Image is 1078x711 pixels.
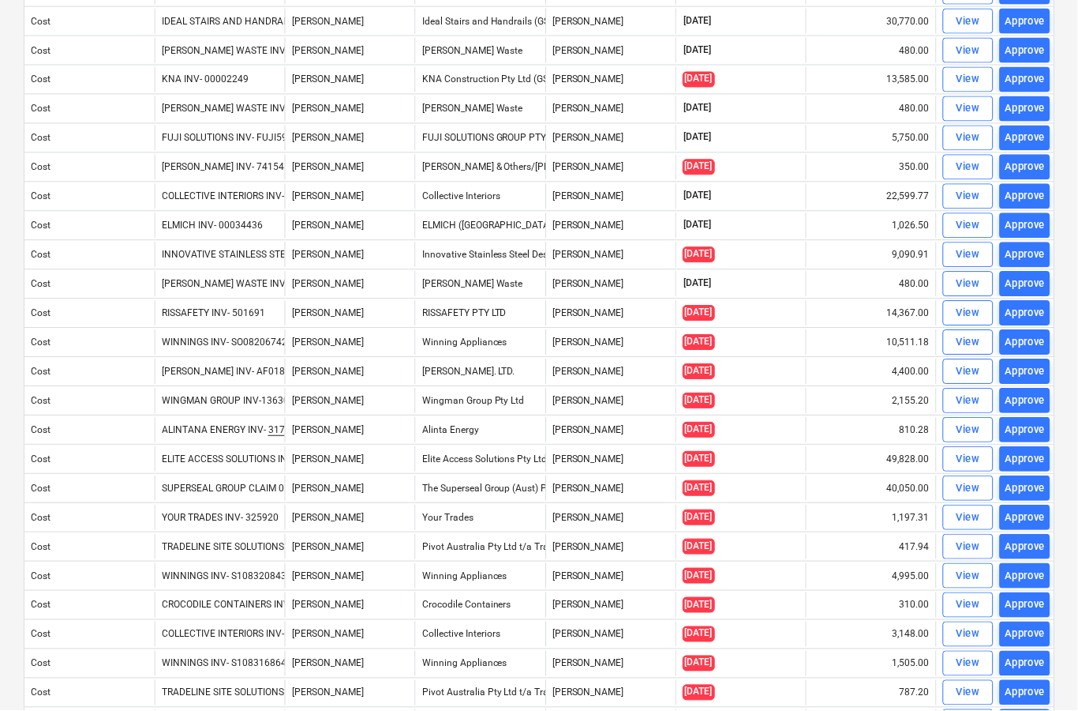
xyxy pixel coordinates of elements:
button: View [944,623,994,648]
button: View [944,155,994,180]
div: TRADELINE SITE SOLUTIONS INV - TSS/68327 [162,688,357,699]
span: Della Rosa [292,103,364,115]
div: [PERSON_NAME] [546,155,676,180]
span: Della Rosa [292,45,364,56]
button: Approve [1001,9,1051,34]
div: [PERSON_NAME] [546,243,676,268]
button: View [944,96,994,122]
div: Cost [31,396,51,407]
div: Cost [31,250,51,261]
div: 310.00 [807,593,937,619]
button: View [944,389,994,414]
div: Winning Appliances [415,652,545,677]
span: Della Rosa [292,279,364,290]
span: [DATE] [683,452,716,467]
div: TRADELINE SITE SOLUTIONS INV- TSS/68743 [162,542,355,553]
div: Approve [1006,539,1046,557]
button: Approve [1001,476,1051,502]
button: View [944,9,994,34]
div: KNA INV- 00002249 [162,74,249,85]
div: Cost [31,542,51,553]
span: Della Rosa [292,483,364,495]
span: Della Rosa [292,337,364,348]
div: Ideal Stairs and Handrails (GST) [415,9,545,34]
span: Della Rosa [292,191,364,202]
button: Approve [1001,126,1051,151]
div: [PERSON_NAME] [546,96,676,122]
div: 2,155.20 [807,389,937,414]
div: View [957,305,981,323]
div: [PERSON_NAME] [546,623,676,648]
div: Cost [31,220,51,231]
button: Approve [1001,330,1051,355]
div: INNOVATIVE STAINLESS STEEL DESIGNS INV- 9621-A [162,250,391,261]
span: Della Rosa [292,367,364,378]
div: Approve [1006,510,1046,528]
button: Approve [1001,593,1051,619]
div: 4,995.00 [807,564,937,589]
span: [DATE] [683,598,716,613]
button: View [944,359,994,385]
span: Della Rosa [292,250,364,261]
span: Della Rosa [292,396,364,407]
div: 49,828.00 [807,447,937,472]
div: [PERSON_NAME] [546,652,676,677]
button: Approve [1001,564,1051,589]
div: [PERSON_NAME] WASTE INV- 19884 [162,45,318,56]
div: [PERSON_NAME] [546,330,676,355]
div: Pivot Australia Pty Ltd t/a Tradeline Site Solutions [415,681,545,706]
span: [DATE] [683,335,716,350]
div: Cost [31,630,51,641]
div: Cost [31,513,51,524]
div: [PERSON_NAME] & Others/[PERSON_NAME] [415,155,545,180]
div: Cost [31,74,51,85]
button: View [944,67,994,92]
div: KNA Construction Pty Ltd (GST) [415,67,545,92]
div: 3,148.00 [807,623,937,648]
div: [PERSON_NAME] Waste [415,96,545,122]
div: Approve [1006,42,1046,60]
span: [DATE] [683,306,716,321]
span: Della Rosa [292,688,364,699]
span: Della Rosa [292,659,364,670]
button: Approve [1001,272,1051,297]
div: [PERSON_NAME] [546,9,676,34]
span: Della Rosa [292,571,364,582]
div: Cost [31,45,51,56]
span: [DATE] [683,569,716,584]
div: [PERSON_NAME] [546,418,676,443]
div: Collective Interiors [415,184,545,209]
button: View [944,447,994,472]
button: View [944,330,994,355]
div: Chat Widget [999,635,1078,711]
button: View [944,476,994,502]
div: Approve [1006,159,1046,177]
div: View [957,422,981,440]
button: Approve [1001,447,1051,472]
button: View [944,126,994,151]
span: [DATE] [683,540,716,555]
div: 14,367.00 [807,301,937,326]
div: View [957,393,981,411]
div: Approve [1006,597,1046,615]
span: [DATE] [683,102,714,115]
button: Approve [1001,184,1051,209]
div: ELMICH INV- 00034436 [162,220,263,231]
span: Della Rosa [292,542,364,553]
div: 10,511.18 [807,330,937,355]
span: [DATE] [683,481,716,496]
div: View [957,276,981,294]
div: View [957,159,981,177]
div: View [957,480,981,498]
div: Cost [31,16,51,27]
div: 40,050.00 [807,476,937,502]
div: Approve [1006,217,1046,235]
div: YOUR TRADES INV- 325920 [162,513,279,524]
span: [DATE] [683,277,714,291]
div: 13,585.00 [807,67,937,92]
div: View [957,42,981,60]
div: 480.00 [807,272,937,297]
div: 9,090.91 [807,243,937,268]
div: View [957,71,981,89]
span: [DATE] [683,160,716,175]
